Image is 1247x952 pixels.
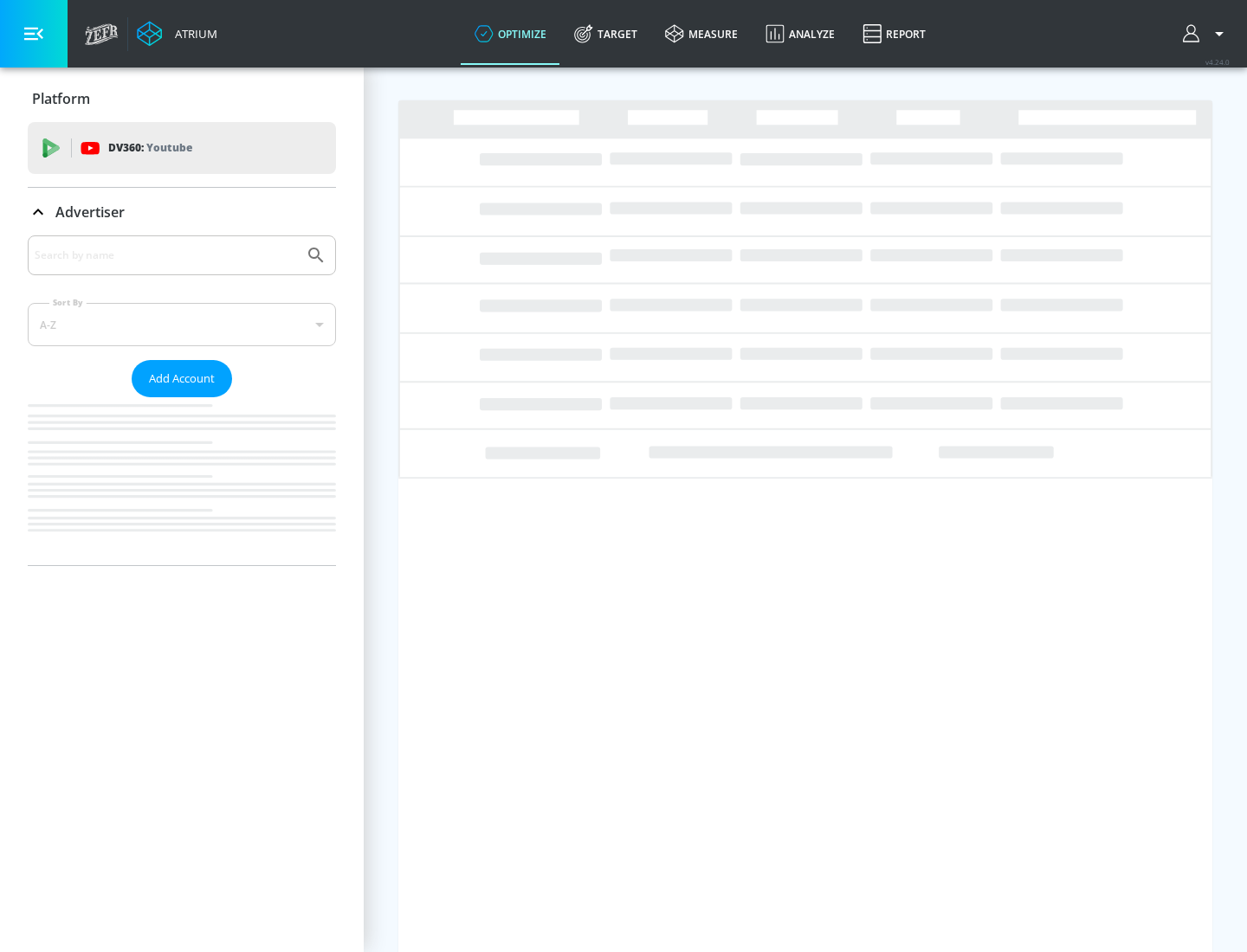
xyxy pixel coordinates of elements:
div: Advertiser [28,188,336,236]
p: DV360: [108,138,192,158]
input: Search by name [35,244,297,267]
a: optimize [461,3,560,65]
nav: list of Advertiser [28,397,336,565]
div: Advertiser [28,235,336,565]
a: Analyze [752,3,849,65]
a: measure [651,3,752,65]
p: Advertiser [55,203,125,222]
span: v 4.24.0 [1205,57,1230,67]
a: Atrium [137,21,217,47]
p: Platform [32,89,90,108]
a: Report [849,3,940,65]
button: Add Account [132,360,232,397]
a: Target [560,3,651,65]
label: Sort By [49,297,87,308]
div: DV360: Youtube [28,122,336,174]
div: Platform [28,74,336,123]
div: Atrium [168,26,217,42]
p: Youtube [146,138,192,157]
span: Add Account [149,369,215,389]
div: A-Z [28,303,336,346]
